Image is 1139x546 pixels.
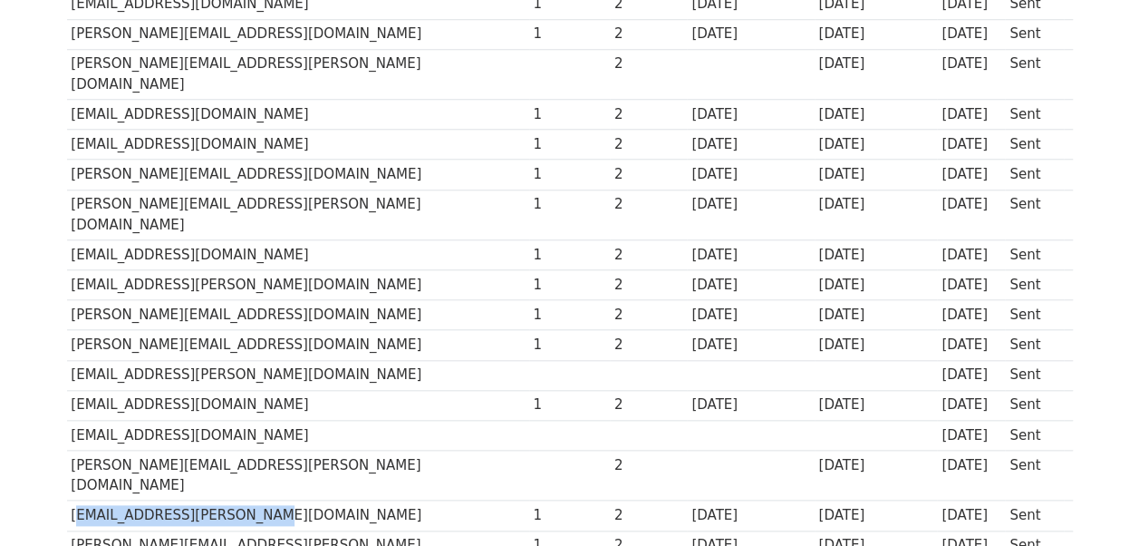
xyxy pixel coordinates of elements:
td: Sent [1005,270,1063,300]
div: [DATE] [941,425,1001,446]
div: 1 [533,505,605,526]
div: [DATE] [941,164,1001,185]
div: 1 [533,24,605,44]
div: 1 [533,335,605,356]
div: [DATE] [818,54,932,74]
div: [DATE] [818,194,932,215]
div: [DATE] [691,335,809,356]
div: 2 [614,54,683,74]
div: [DATE] [818,335,932,356]
td: [EMAIL_ADDRESS][PERSON_NAME][DOMAIN_NAME] [67,360,529,390]
div: [DATE] [941,335,1001,356]
td: Sent [1005,130,1063,160]
td: [EMAIL_ADDRESS][DOMAIN_NAME] [67,420,529,450]
div: [DATE] [691,194,809,215]
div: [DATE] [818,305,932,326]
div: 1 [533,104,605,125]
div: [DATE] [941,104,1001,125]
div: 2 [614,245,683,266]
td: Sent [1005,100,1063,130]
div: [DATE] [818,275,932,296]
div: 2 [614,134,683,155]
div: [DATE] [941,365,1001,385]
div: [DATE] [691,505,809,526]
td: Sent [1005,240,1063,270]
td: [EMAIL_ADDRESS][DOMAIN_NAME] [67,240,529,270]
div: [DATE] [691,134,809,155]
td: [EMAIL_ADDRESS][PERSON_NAME][DOMAIN_NAME] [67,501,529,531]
div: 2 [614,194,683,215]
div: [DATE] [941,24,1001,44]
td: Sent [1005,390,1063,420]
div: [DATE] [818,395,932,415]
div: [DATE] [818,164,932,185]
td: [PERSON_NAME][EMAIL_ADDRESS][DOMAIN_NAME] [67,330,529,360]
div: 1 [533,194,605,215]
div: [DATE] [941,245,1001,266]
div: [DATE] [941,305,1001,326]
div: [DATE] [691,104,809,125]
td: [EMAIL_ADDRESS][DOMAIN_NAME] [67,100,529,130]
div: [DATE] [818,24,932,44]
td: [PERSON_NAME][EMAIL_ADDRESS][PERSON_NAME][DOMAIN_NAME] [67,190,529,240]
td: Sent [1005,190,1063,240]
td: Sent [1005,19,1063,49]
div: 2 [614,104,683,125]
div: [DATE] [941,275,1001,296]
td: [PERSON_NAME][EMAIL_ADDRESS][PERSON_NAME][DOMAIN_NAME] [67,450,529,501]
td: Sent [1005,300,1063,330]
div: [DATE] [941,54,1001,74]
div: [DATE] [691,245,809,266]
div: 2 [614,164,683,185]
td: [PERSON_NAME][EMAIL_ADDRESS][DOMAIN_NAME] [67,300,529,330]
div: [DATE] [818,455,932,476]
div: 2 [614,455,683,476]
div: 1 [533,134,605,155]
td: [PERSON_NAME][EMAIL_ADDRESS][PERSON_NAME][DOMAIN_NAME] [67,49,529,100]
div: [DATE] [691,24,809,44]
div: [DATE] [818,104,932,125]
div: 2 [614,395,683,415]
div: [DATE] [818,245,932,266]
iframe: Chat Widget [1048,459,1139,546]
div: [DATE] [691,275,809,296]
div: 1 [533,245,605,266]
div: [DATE] [941,505,1001,526]
td: Sent [1005,420,1063,450]
div: 2 [614,275,683,296]
td: [EMAIL_ADDRESS][DOMAIN_NAME] [67,130,529,160]
td: Sent [1005,330,1063,360]
div: 1 [533,164,605,185]
div: 1 [533,275,605,296]
div: 2 [614,305,683,326]
td: Sent [1005,160,1063,190]
div: 2 [614,505,683,526]
div: [DATE] [691,164,809,185]
div: 2 [614,335,683,356]
td: [EMAIL_ADDRESS][PERSON_NAME][DOMAIN_NAME] [67,270,529,300]
td: Sent [1005,501,1063,531]
td: Sent [1005,450,1063,501]
div: [DATE] [941,455,1001,476]
div: [DATE] [691,395,809,415]
div: [DATE] [691,305,809,326]
div: 1 [533,395,605,415]
div: 1 [533,305,605,326]
div: [DATE] [818,505,932,526]
td: [PERSON_NAME][EMAIL_ADDRESS][DOMAIN_NAME] [67,160,529,190]
td: [EMAIL_ADDRESS][DOMAIN_NAME] [67,390,529,420]
div: [DATE] [941,194,1001,215]
div: [DATE] [941,134,1001,155]
td: Sent [1005,49,1063,100]
div: 2 [614,24,683,44]
div: [DATE] [941,395,1001,415]
td: Sent [1005,360,1063,390]
td: [PERSON_NAME][EMAIL_ADDRESS][DOMAIN_NAME] [67,19,529,49]
div: [DATE] [818,134,932,155]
